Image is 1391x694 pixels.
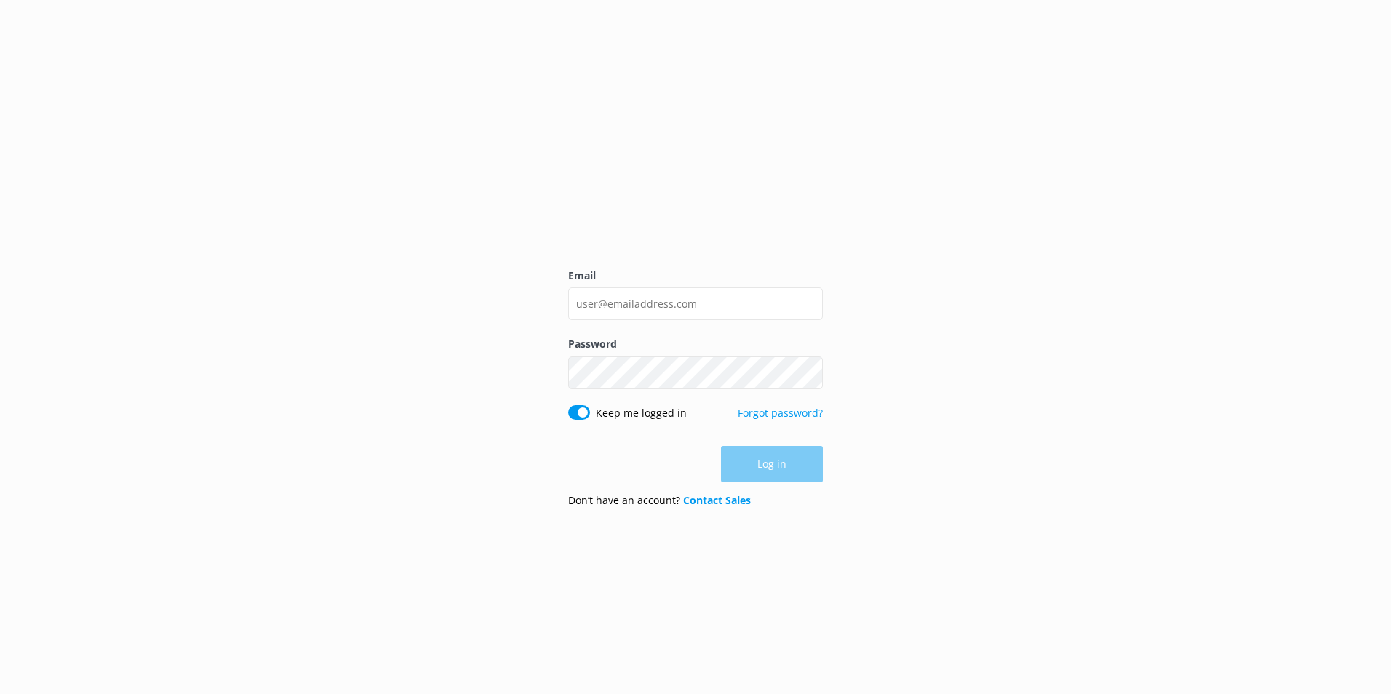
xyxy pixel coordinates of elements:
button: Show password [794,358,823,387]
p: Don’t have an account? [568,492,751,508]
a: Contact Sales [683,493,751,507]
a: Forgot password? [738,406,823,420]
label: Password [568,336,823,352]
label: Email [568,268,823,284]
input: user@emailaddress.com [568,287,823,320]
label: Keep me logged in [596,405,687,421]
